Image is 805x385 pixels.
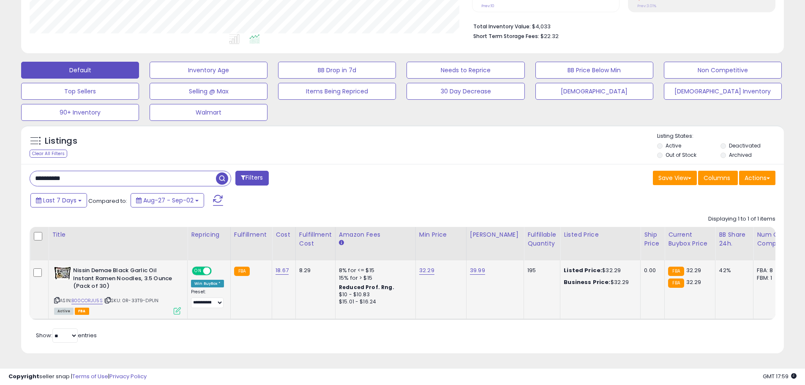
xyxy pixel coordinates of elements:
button: Inventory Age [150,62,267,79]
button: BB Price Below Min [535,62,653,79]
div: 42% [719,267,747,274]
li: $4,033 [473,21,769,31]
button: Top Sellers [21,83,139,100]
div: Min Price [419,230,463,239]
strong: Copyright [8,372,39,380]
p: Listing States: [657,132,784,140]
a: B00CORJU5S [71,297,103,304]
b: Reduced Prof. Rng. [339,284,394,291]
div: Listed Price [564,230,637,239]
button: [DEMOGRAPHIC_DATA] [535,83,653,100]
a: 32.29 [419,266,434,275]
span: Last 7 Days [43,196,76,205]
span: | SKU: 0R-33T9-DPUN [104,297,158,304]
span: Show: entries [36,331,97,339]
div: Amazon Fees [339,230,412,239]
div: [PERSON_NAME] [470,230,520,239]
button: Save View [653,171,697,185]
b: Listed Price: [564,266,602,274]
button: BB Drop in 7d [278,62,396,79]
a: Privacy Policy [109,372,147,380]
small: Prev: 10 [481,3,494,8]
span: 2025-09-10 17:59 GMT [763,372,797,380]
div: $32.29 [564,279,634,286]
small: FBA [234,267,250,276]
button: Default [21,62,139,79]
b: Nissin Demae Black Garlic Oil Instant Ramen Noodles, 3.5 Ounce (Pack of 30) [73,267,176,292]
button: 30 Day Decrease [407,83,524,100]
div: 15% for > $15 [339,274,409,282]
button: Aug-27 - Sep-02 [131,193,204,208]
div: 0.00 [644,267,658,274]
div: Title [52,230,184,239]
a: 39.99 [470,266,485,275]
div: Cost [276,230,292,239]
button: Walmart [150,104,267,121]
div: Clear All Filters [30,150,67,158]
div: Current Buybox Price [668,230,712,248]
div: Displaying 1 to 1 of 1 items [708,215,775,223]
small: FBA [668,267,684,276]
div: Preset: [191,289,224,308]
div: Ship Price [644,230,661,248]
span: Compared to: [88,197,127,205]
span: 32.29 [686,278,701,286]
label: Archived [729,151,752,158]
span: $22.32 [540,32,559,40]
a: 18.67 [276,266,289,275]
img: 51tbW3JGNxL._SL40_.jpg [54,267,71,280]
button: Non Competitive [664,62,782,79]
button: Last 7 Days [30,193,87,208]
span: 32.29 [686,266,701,274]
small: Prev: 3.01% [637,3,656,8]
label: Out of Stock [666,151,696,158]
a: Terms of Use [72,372,108,380]
h5: Listings [45,135,77,147]
span: FBA [75,308,89,315]
button: Actions [739,171,775,185]
button: Items Being Repriced [278,83,396,100]
div: FBA: 8 [757,267,785,274]
label: Deactivated [729,142,761,149]
button: 90+ Inventory [21,104,139,121]
label: Active [666,142,681,149]
b: Total Inventory Value: [473,23,531,30]
div: ASIN: [54,267,181,314]
div: Fulfillment Cost [299,230,332,248]
div: FBM: 1 [757,274,785,282]
div: seller snap | | [8,373,147,381]
div: $32.29 [564,267,634,274]
div: BB Share 24h. [719,230,750,248]
small: Amazon Fees. [339,239,344,247]
span: OFF [210,268,224,275]
button: Columns [698,171,738,185]
button: Needs to Reprice [407,62,524,79]
div: $10 - $10.83 [339,291,409,298]
div: Fulfillment [234,230,268,239]
span: Aug-27 - Sep-02 [143,196,194,205]
button: Filters [235,171,268,186]
div: Win BuyBox * [191,280,224,287]
span: ON [193,268,203,275]
b: Short Term Storage Fees: [473,33,539,40]
div: Fulfillable Quantity [527,230,557,248]
button: [DEMOGRAPHIC_DATA] Inventory [664,83,782,100]
div: 8% for <= $15 [339,267,409,274]
button: Selling @ Max [150,83,267,100]
small: FBA [668,279,684,288]
span: All listings currently available for purchase on Amazon [54,308,74,315]
div: Num of Comp. [757,230,788,248]
div: 195 [527,267,554,274]
span: Columns [704,174,730,182]
div: $15.01 - $16.24 [339,298,409,306]
div: 8.29 [299,267,329,274]
div: Repricing [191,230,227,239]
b: Business Price: [564,278,610,286]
